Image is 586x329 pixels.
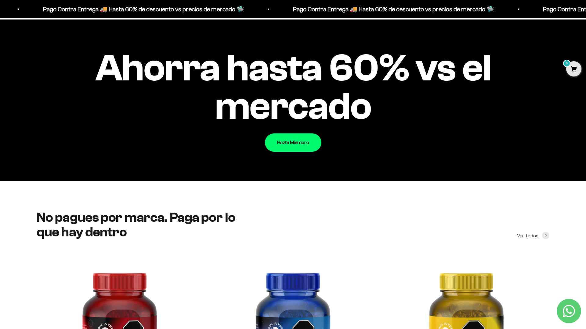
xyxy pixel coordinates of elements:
[37,49,549,126] impact-text: Ahorra hasta 60% vs el mercado
[517,232,538,240] span: Ver Todos
[292,4,493,14] p: Pago Contra Entrega 🚚 Hasta 60% de descuento vs precios de mercado 🛸
[517,232,549,240] a: Ver Todos
[42,4,243,14] p: Pago Contra Entrega 🚚 Hasta 60% de descuento vs precios de mercado 🛸
[265,133,321,152] a: Hazte Miembro
[566,66,581,73] a: 0
[563,60,570,67] mark: 0
[37,210,235,239] split-lines: No pagues por marca. Paga por lo que hay dentro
